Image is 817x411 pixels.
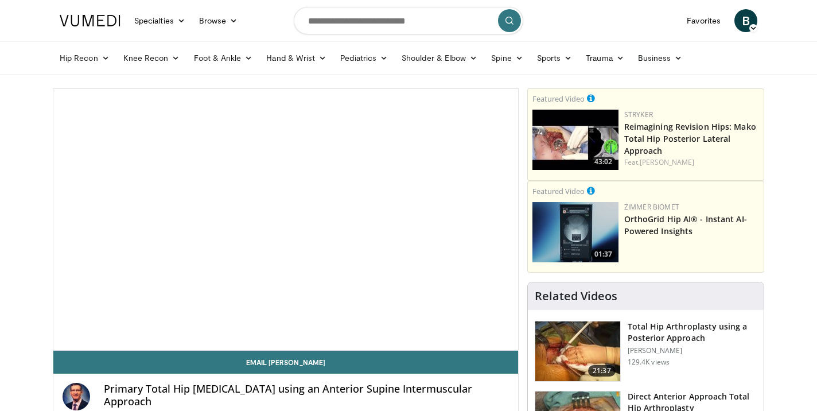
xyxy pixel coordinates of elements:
a: Business [631,46,690,69]
a: Trauma [579,46,631,69]
a: Shoulder & Elbow [395,46,484,69]
img: 286987_0000_1.png.150x105_q85_crop-smart_upscale.jpg [535,321,620,381]
h4: Related Videos [535,289,617,303]
a: Stryker [624,110,653,119]
a: Reimagining Revision Hips: Mako Total Hip Posterior Lateral Approach [624,121,756,156]
a: 21:37 Total Hip Arthroplasty using a Posterior Approach [PERSON_NAME] 129.4K views [535,321,757,382]
p: 129.4K views [628,358,670,367]
p: [PERSON_NAME] [628,346,757,355]
span: 43:02 [591,157,616,167]
img: 51d03d7b-a4ba-45b7-9f92-2bfbd1feacc3.150x105_q85_crop-smart_upscale.jpg [532,202,618,262]
div: Feat. [624,157,759,168]
span: 21:37 [588,365,616,377]
span: 01:37 [591,249,616,259]
a: Zimmer Biomet [624,202,679,212]
a: Spine [484,46,530,69]
a: [PERSON_NAME] [640,157,694,167]
a: 43:02 [532,110,618,170]
h3: Total Hip Arthroplasty using a Posterior Approach [628,321,757,344]
video-js: Video Player [53,89,518,351]
input: Search topics, interventions [294,7,523,34]
a: Hip Recon [53,46,116,69]
a: Email [PERSON_NAME] [53,351,518,374]
a: Specialties [127,9,192,32]
a: Foot & Ankle [187,46,260,69]
small: Featured Video [532,94,585,104]
a: Sports [530,46,579,69]
a: Browse [192,9,245,32]
a: B [734,9,757,32]
img: Avatar [63,383,90,410]
a: Pediatrics [333,46,395,69]
h4: Primary Total Hip [MEDICAL_DATA] using an Anterior Supine Intermuscular Approach [104,383,509,408]
a: OrthoGrid Hip AI® - Instant AI-Powered Insights [624,214,747,236]
a: 01:37 [532,202,618,262]
small: Featured Video [532,186,585,196]
a: Knee Recon [116,46,187,69]
a: Favorites [680,9,727,32]
img: VuMedi Logo [60,15,120,26]
img: 6632ea9e-2a24-47c5-a9a2-6608124666dc.150x105_q85_crop-smart_upscale.jpg [532,110,618,170]
a: Hand & Wrist [259,46,333,69]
